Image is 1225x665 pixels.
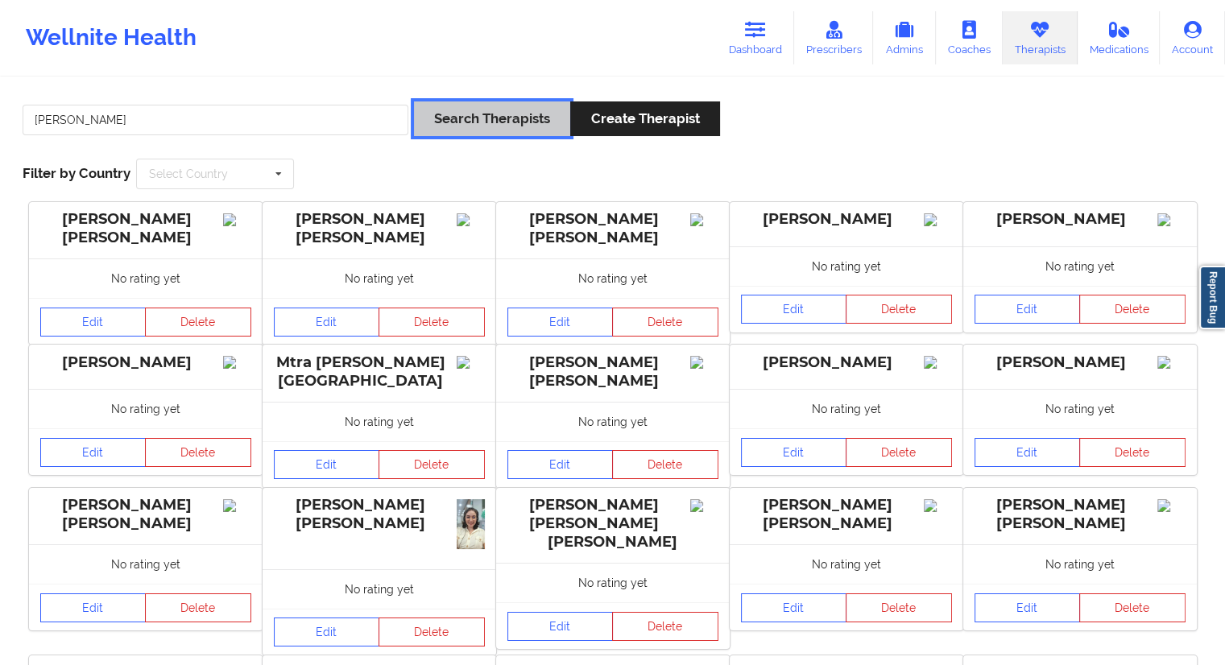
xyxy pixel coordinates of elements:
div: [PERSON_NAME] [975,210,1186,229]
a: Edit [975,295,1081,324]
div: [PERSON_NAME] [PERSON_NAME] [274,496,485,533]
a: Edit [40,593,147,622]
button: Search Therapists [414,101,570,136]
div: [PERSON_NAME] [PERSON_NAME] [507,353,718,390]
button: Create Therapist [570,101,719,136]
div: No rating yet [730,246,963,286]
div: Select Country [149,168,228,180]
button: Delete [379,450,485,479]
img: Image%2Fplaceholer-image.png [223,213,251,226]
div: [PERSON_NAME] [PERSON_NAME] [PERSON_NAME] [507,496,718,551]
div: Mtra [PERSON_NAME][GEOGRAPHIC_DATA] [274,353,485,390]
button: Delete [612,612,718,641]
button: Delete [145,308,251,337]
a: Edit [507,308,614,337]
span: Filter by Country [23,165,130,181]
div: No rating yet [496,258,730,298]
button: Delete [145,438,251,467]
button: Delete [379,308,485,337]
div: No rating yet [730,389,963,428]
div: No rating yet [963,246,1197,286]
a: Edit [741,295,847,324]
div: No rating yet [963,544,1197,584]
a: Edit [741,438,847,467]
a: Edit [507,612,614,641]
input: Search Keywords [23,105,408,135]
a: Account [1160,11,1225,64]
div: No rating yet [263,258,496,298]
img: Image%2Fplaceholer-image.png [457,213,485,226]
div: No rating yet [496,402,730,441]
a: Edit [40,308,147,337]
a: Edit [975,438,1081,467]
div: [PERSON_NAME] [975,353,1186,372]
img: Image%2Fplaceholer-image.png [1157,499,1186,512]
button: Delete [379,617,485,646]
div: No rating yet [29,389,263,428]
a: Report Bug [1199,266,1225,329]
div: No rating yet [263,569,496,609]
div: No rating yet [29,544,263,584]
a: Edit [274,617,380,646]
a: Medications [1078,11,1161,64]
button: Delete [1079,593,1186,622]
div: [PERSON_NAME] [PERSON_NAME] [741,496,952,533]
button: Delete [612,308,718,337]
div: [PERSON_NAME] [PERSON_NAME] [40,210,251,247]
a: Prescribers [794,11,874,64]
div: No rating yet [963,389,1197,428]
div: [PERSON_NAME] [PERSON_NAME] [274,210,485,247]
a: Edit [274,308,380,337]
button: Delete [1079,438,1186,467]
img: Image%2Fplaceholer-image.png [1157,213,1186,226]
div: [PERSON_NAME] [PERSON_NAME] [975,496,1186,533]
div: No rating yet [730,544,963,584]
div: No rating yet [29,258,263,298]
a: Edit [274,450,380,479]
a: Admins [873,11,936,64]
a: Edit [975,593,1081,622]
img: Image%2Fplaceholer-image.png [690,356,718,369]
a: Edit [507,450,614,479]
div: [PERSON_NAME] [741,353,952,372]
img: Image%2Fplaceholer-image.png [690,499,718,512]
div: No rating yet [496,563,730,602]
div: [PERSON_NAME] [40,353,251,372]
button: Delete [1079,295,1186,324]
a: Edit [741,593,847,622]
button: Delete [145,593,251,622]
div: No rating yet [263,402,496,441]
button: Delete [846,438,952,467]
img: Image%2Fplaceholer-image.png [223,499,251,512]
img: 418b7fd1-fc80-43f9-b7c5-79779bc8d04e_4555b2b8-2d35-4c6c-83fe-f95efe6fdd34Multimedia_(8).jpeg [457,499,485,549]
button: Delete [846,295,952,324]
button: Delete [612,450,718,479]
button: Delete [846,593,952,622]
a: Dashboard [717,11,794,64]
img: Image%2Fplaceholer-image.png [223,356,251,369]
div: [PERSON_NAME] [PERSON_NAME] [40,496,251,533]
img: Image%2Fplaceholer-image.png [924,213,952,226]
img: Image%2Fplaceholer-image.png [1157,356,1186,369]
img: Image%2Fplaceholer-image.png [924,499,952,512]
div: [PERSON_NAME] [PERSON_NAME] [507,210,718,247]
div: [PERSON_NAME] [741,210,952,229]
a: Therapists [1003,11,1078,64]
a: Coaches [936,11,1003,64]
img: Image%2Fplaceholer-image.png [690,213,718,226]
a: Edit [40,438,147,467]
img: Image%2Fplaceholer-image.png [924,356,952,369]
img: Image%2Fplaceholer-image.png [457,356,485,369]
